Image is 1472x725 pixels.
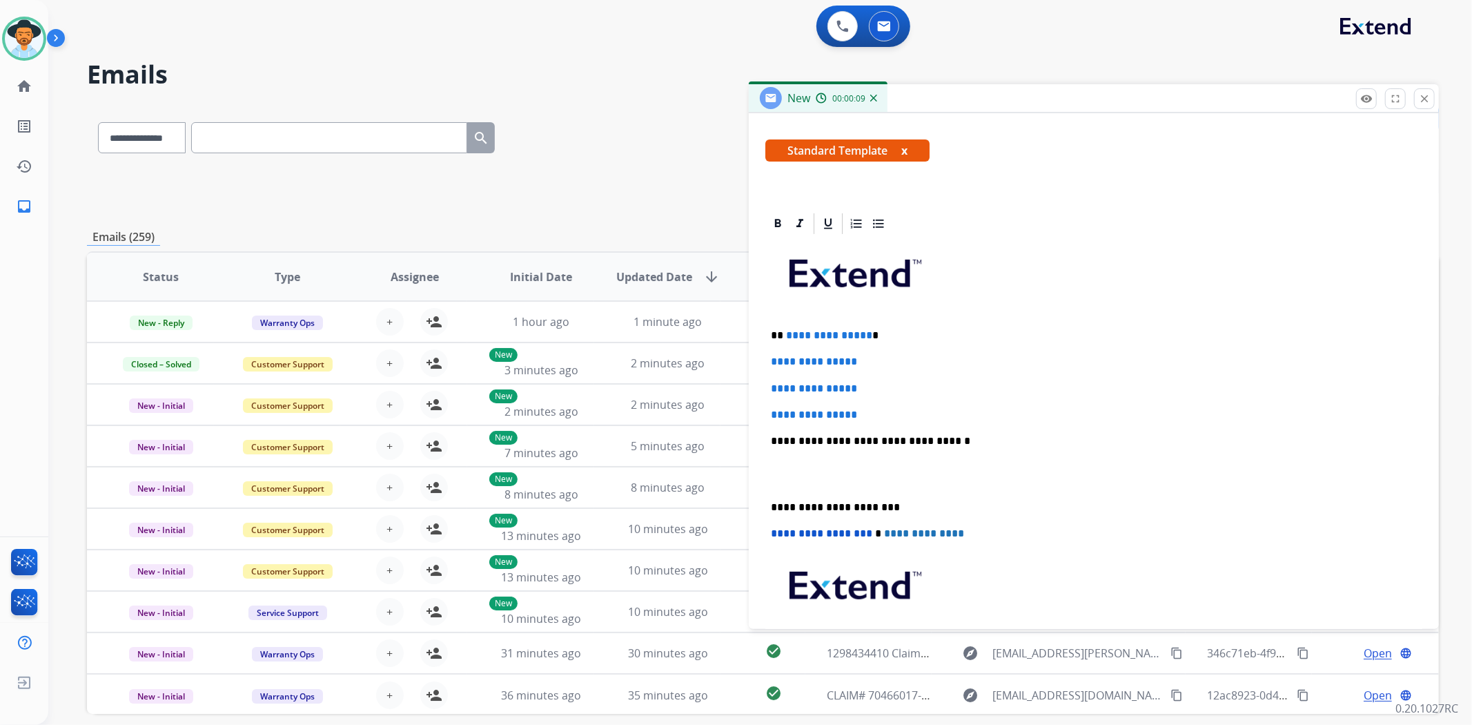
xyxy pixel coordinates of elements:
mat-icon: language [1400,647,1412,659]
mat-icon: content_copy [1297,689,1309,702]
span: New - Initial [129,564,193,579]
span: Customer Support [243,357,333,371]
p: New [489,389,518,403]
button: + [376,432,404,460]
span: 36 minutes ago [501,688,581,703]
span: CLAIM# 70466017-6D29-45F6-915C-A281BE0488F3, ORDER# 40467295 [827,688,1186,703]
button: + [376,308,404,336]
button: + [376,474,404,501]
p: New [489,472,518,486]
mat-icon: remove_red_eye [1360,93,1373,105]
span: Warranty Ops [252,647,323,661]
span: + [386,479,393,496]
p: 0.20.1027RC [1395,700,1458,717]
mat-icon: home [16,78,32,95]
span: Standard Template [765,139,930,162]
span: 30 minutes ago [628,646,708,661]
span: + [386,603,393,620]
span: Customer Support [243,564,333,579]
span: + [386,438,393,454]
span: Closed – Solved [123,357,199,371]
span: Customer Support [243,398,333,413]
mat-icon: person_add [426,313,442,330]
mat-icon: person_add [426,479,442,496]
span: 2 minutes ago [631,397,705,412]
span: + [386,645,393,661]
span: Open [1364,645,1392,661]
mat-icon: explore [962,687,979,704]
span: Type [275,269,300,285]
span: 00:00:09 [832,93,865,104]
span: 8 minutes ago [504,487,578,502]
h2: Emails [87,61,1439,88]
p: New [489,348,518,362]
span: + [386,313,393,330]
span: + [386,355,393,371]
mat-icon: person_add [426,396,442,413]
span: + [386,521,393,537]
span: 2 minutes ago [631,356,705,371]
span: New - Initial [129,398,193,413]
mat-icon: check_circle [765,685,782,702]
div: Bullet List [868,213,889,234]
span: New - Initial [129,647,193,661]
span: 10 minutes ago [501,611,581,626]
span: 10 minutes ago [628,563,708,578]
span: 1 minute ago [634,314,702,329]
span: 7 minutes ago [504,445,578,461]
span: 13 minutes ago [501,528,581,543]
span: 12ac8923-0d46-446d-b529-f1e8d66b2501 [1208,688,1420,703]
span: + [386,562,393,579]
mat-icon: history [16,158,32,175]
span: New - Initial [129,440,193,454]
img: avatar [5,19,43,58]
span: Initial Date [510,269,572,285]
button: + [376,681,404,709]
p: New [489,514,518,528]
mat-icon: language [1400,689,1412,702]
p: New [489,431,518,445]
span: 35 minutes ago [628,688,708,703]
mat-icon: content_copy [1170,689,1183,702]
span: 3 minutes ago [504,362,578,378]
mat-icon: person_add [426,438,442,454]
div: Italic [789,213,810,234]
div: Bold [767,213,788,234]
span: 1298434410 Claim ID: 8a7ac150-5bc6-4798-be2b-2875df99a983 [827,646,1152,661]
mat-icon: content_copy [1297,647,1309,659]
span: Customer Support [243,523,333,537]
mat-icon: person_add [426,603,442,620]
mat-icon: explore [962,645,979,661]
span: Status [143,269,179,285]
p: Emails (259) [87,229,160,246]
span: 346c71eb-4f96-48e7-9345-4f9561bbbb4c [1208,646,1417,661]
span: + [386,687,393,704]
span: 5 minutes ago [631,438,705,454]
mat-icon: arrow_downward [703,269,720,285]
span: [EMAIL_ADDRESS][DOMAIN_NAME] [992,687,1162,704]
span: New - Initial [129,689,193,704]
span: [EMAIL_ADDRESS][PERSON_NAME][DOMAIN_NAME] [992,645,1162,661]
button: + [376,349,404,377]
span: 13 minutes ago [501,570,581,585]
span: 10 minutes ago [628,604,708,619]
span: Warranty Ops [252,689,323,704]
mat-icon: person_add [426,521,442,537]
mat-icon: list_alt [16,118,32,135]
span: Updated Date [616,269,692,285]
mat-icon: inbox [16,198,32,215]
button: x [901,142,907,159]
span: New - Initial [129,481,193,496]
button: + [376,598,404,626]
p: New [489,597,518,610]
mat-icon: content_copy [1170,647,1183,659]
mat-icon: check_circle [765,643,782,659]
span: 1 hour ago [513,314,569,329]
span: Customer Support [243,440,333,454]
p: New [489,555,518,569]
mat-icon: person_add [426,645,442,661]
button: + [376,557,404,584]
span: 10 minutes ago [628,521,708,536]
span: New - Reply [130,316,193,330]
div: Underline [818,213,838,234]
